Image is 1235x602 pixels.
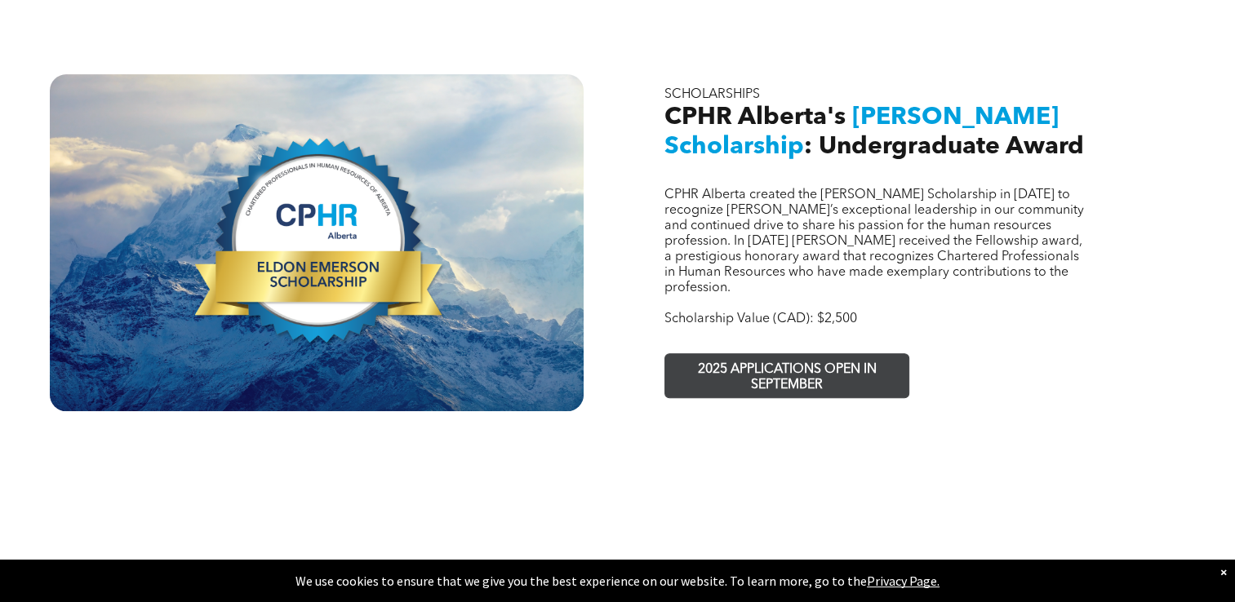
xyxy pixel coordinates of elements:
span: 2025 APPLICATIONS OPEN IN SEPTEMBER [668,354,906,401]
span: : Undergraduate Award [804,135,1084,159]
a: Privacy Page. [867,573,940,589]
span: CPHR Alberta created the [PERSON_NAME] Scholarship in [DATE] to recognize [PERSON_NAME]’s excepti... [664,188,1084,294]
span: SCHOLARSHIPS [664,88,760,101]
a: 2025 APPLICATIONS OPEN IN SEPTEMBER [664,353,909,398]
span: [PERSON_NAME] Scholarship [664,105,1059,159]
div: Dismiss notification [1220,564,1227,580]
span: Scholarship Value (CAD): $2,500 [664,312,857,325]
span: CPHR Alberta's [664,105,846,130]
